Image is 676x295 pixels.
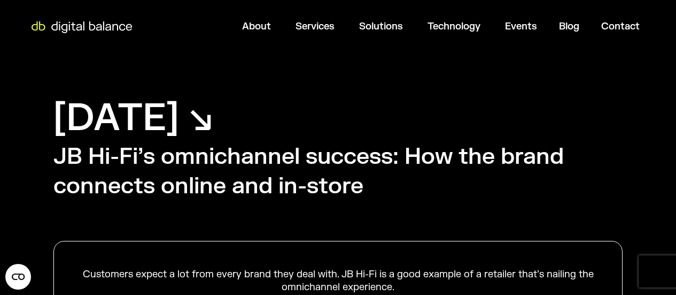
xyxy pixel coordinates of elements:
a: Events [505,20,537,33]
a: Contact [601,20,640,33]
button: Open CMP widget [5,264,31,290]
a: Blog [559,20,579,33]
a: Services [296,20,335,33]
img: Digital Balance logo [27,21,137,33]
h2: JB Hi-Fi’s omnichannel success: How the brand connects online and in-store [53,142,623,201]
h1: [DATE] ↘︎ [53,94,213,142]
div: Customers expect a lot from every brand they deal with. JB Hi-Fi is a good example of a retailer ... [81,268,595,293]
div: Menu Toggle [138,16,648,37]
a: About [242,20,271,33]
a: Solutions [359,20,403,33]
nav: Menu [138,16,648,37]
a: Technology [428,20,480,33]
